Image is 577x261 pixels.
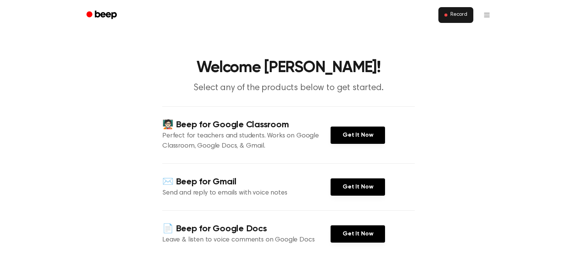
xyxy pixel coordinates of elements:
p: Leave & listen to voice comments on Google Docs [162,235,331,245]
p: Send and reply to emails with voice notes [162,188,331,198]
button: Record [438,7,473,23]
p: Select any of the products below to get started. [144,82,433,94]
a: Beep [81,8,124,23]
h4: ✉️ Beep for Gmail [162,176,331,188]
h1: Welcome [PERSON_NAME]! [96,60,481,76]
a: Get It Now [331,127,385,144]
a: Get It Now [331,225,385,243]
button: Open menu [478,6,496,24]
a: Get It Now [331,178,385,196]
h4: 📄 Beep for Google Docs [162,223,331,235]
h4: 🧑🏻‍🏫 Beep for Google Classroom [162,119,331,131]
span: Record [450,12,467,18]
p: Perfect for teachers and students. Works on Google Classroom, Google Docs, & Gmail. [162,131,331,151]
